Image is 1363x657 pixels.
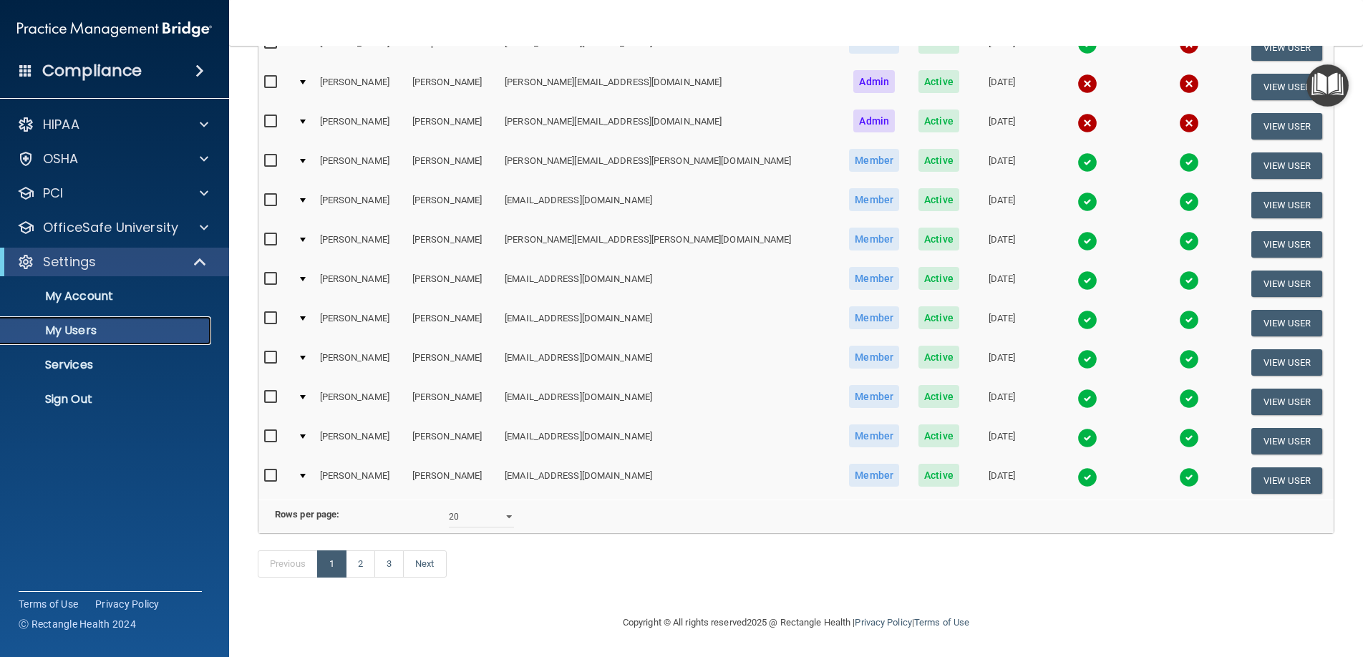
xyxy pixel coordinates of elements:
[1251,349,1322,376] button: View User
[1251,192,1322,218] button: View User
[407,146,499,185] td: [PERSON_NAME]
[849,149,899,172] span: Member
[374,550,404,578] a: 3
[969,67,1036,107] td: [DATE]
[1179,74,1199,94] img: cross.ca9f0e7f.svg
[1251,74,1322,100] button: View User
[1251,310,1322,336] button: View User
[499,185,839,225] td: [EMAIL_ADDRESS][DOMAIN_NAME]
[853,70,895,93] span: Admin
[1077,113,1097,133] img: cross.ca9f0e7f.svg
[499,422,839,461] td: [EMAIL_ADDRESS][DOMAIN_NAME]
[969,343,1036,382] td: [DATE]
[407,303,499,343] td: [PERSON_NAME]
[535,600,1057,646] div: Copyright © All rights reserved 2025 @ Rectangle Health | |
[499,225,839,264] td: [PERSON_NAME][EMAIL_ADDRESS][PERSON_NAME][DOMAIN_NAME]
[969,422,1036,461] td: [DATE]
[1179,231,1199,251] img: tick.e7d51cea.svg
[918,385,959,408] span: Active
[1077,349,1097,369] img: tick.e7d51cea.svg
[9,392,205,407] p: Sign Out
[855,617,911,628] a: Privacy Policy
[499,461,839,500] td: [EMAIL_ADDRESS][DOMAIN_NAME]
[17,253,208,271] a: Settings
[17,219,208,236] a: OfficeSafe University
[499,107,839,146] td: [PERSON_NAME][EMAIL_ADDRESS][DOMAIN_NAME]
[95,597,160,611] a: Privacy Policy
[314,422,407,461] td: [PERSON_NAME]
[1179,152,1199,172] img: tick.e7d51cea.svg
[1179,113,1199,133] img: cross.ca9f0e7f.svg
[258,550,318,578] a: Previous
[1251,271,1322,297] button: View User
[849,464,899,487] span: Member
[969,303,1036,343] td: [DATE]
[918,109,959,132] span: Active
[407,28,499,67] td: Compendio
[314,303,407,343] td: [PERSON_NAME]
[849,306,899,329] span: Member
[346,550,375,578] a: 2
[1179,467,1199,487] img: tick.e7d51cea.svg
[19,597,78,611] a: Terms of Use
[1077,192,1097,212] img: tick.e7d51cea.svg
[499,303,839,343] td: [EMAIL_ADDRESS][DOMAIN_NAME]
[914,617,969,628] a: Terms of Use
[314,225,407,264] td: [PERSON_NAME]
[1251,113,1322,140] button: View User
[314,107,407,146] td: [PERSON_NAME]
[969,264,1036,303] td: [DATE]
[17,150,208,167] a: OSHA
[17,116,208,133] a: HIPAA
[1077,389,1097,409] img: tick.e7d51cea.svg
[407,67,499,107] td: [PERSON_NAME]
[1179,349,1199,369] img: tick.e7d51cea.svg
[314,461,407,500] td: [PERSON_NAME]
[407,225,499,264] td: [PERSON_NAME]
[918,70,959,93] span: Active
[1306,64,1349,107] button: Open Resource Center
[969,461,1036,500] td: [DATE]
[9,323,205,338] p: My Users
[9,358,205,372] p: Services
[19,617,136,631] span: Ⓒ Rectangle Health 2024
[403,550,446,578] a: Next
[853,109,895,132] span: Admin
[407,343,499,382] td: [PERSON_NAME]
[1251,152,1322,179] button: View User
[1115,555,1346,613] iframe: Drift Widget Chat Controller
[918,188,959,211] span: Active
[918,267,959,290] span: Active
[1077,74,1097,94] img: cross.ca9f0e7f.svg
[918,306,959,329] span: Active
[43,253,96,271] p: Settings
[314,382,407,422] td: [PERSON_NAME]
[849,228,899,250] span: Member
[314,146,407,185] td: [PERSON_NAME]
[317,550,346,578] a: 1
[1179,310,1199,330] img: tick.e7d51cea.svg
[42,61,142,81] h4: Compliance
[918,346,959,369] span: Active
[17,185,208,202] a: PCI
[499,264,839,303] td: [EMAIL_ADDRESS][DOMAIN_NAME]
[1179,428,1199,448] img: tick.e7d51cea.svg
[43,150,79,167] p: OSHA
[499,382,839,422] td: [EMAIL_ADDRESS][DOMAIN_NAME]
[43,185,63,202] p: PCI
[969,28,1036,67] td: [DATE]
[849,188,899,211] span: Member
[1179,389,1199,409] img: tick.e7d51cea.svg
[314,67,407,107] td: [PERSON_NAME]
[1251,467,1322,494] button: View User
[1077,310,1097,330] img: tick.e7d51cea.svg
[407,422,499,461] td: [PERSON_NAME]
[918,424,959,447] span: Active
[499,146,839,185] td: [PERSON_NAME][EMAIL_ADDRESS][PERSON_NAME][DOMAIN_NAME]
[43,219,178,236] p: OfficeSafe University
[918,149,959,172] span: Active
[9,289,205,303] p: My Account
[1179,271,1199,291] img: tick.e7d51cea.svg
[1179,192,1199,212] img: tick.e7d51cea.svg
[17,15,212,44] img: PMB logo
